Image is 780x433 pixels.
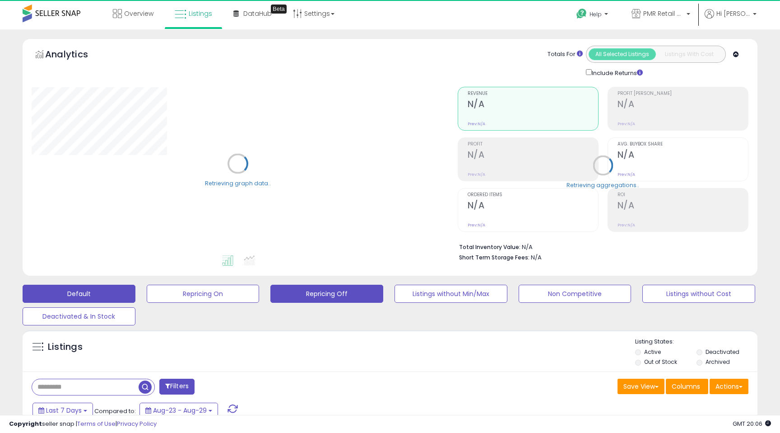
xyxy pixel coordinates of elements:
span: PMR Retail USA LLC [643,9,684,18]
a: Terms of Use [77,419,116,428]
button: Columns [666,379,708,394]
button: Actions [710,379,748,394]
span: DataHub [243,9,272,18]
button: Aug-23 - Aug-29 [139,403,218,418]
span: Aug-23 - Aug-29 [153,406,207,415]
button: Last 7 Days [32,403,93,418]
button: Filters [159,379,195,395]
div: Include Returns [579,67,654,78]
div: Tooltip anchor [271,5,287,14]
span: Last 7 Days [46,406,82,415]
button: Repricing On [147,285,260,303]
span: Columns [672,382,700,391]
span: Hi [PERSON_NAME] [716,9,750,18]
label: Archived [706,358,730,366]
h5: Analytics [45,48,106,63]
div: Retrieving graph data.. [205,179,271,187]
span: Compared to: [94,407,136,415]
span: Listings [189,9,212,18]
a: Privacy Policy [117,419,157,428]
div: Totals For [548,50,583,59]
div: Retrieving aggregations.. [566,181,639,189]
button: Repricing Off [270,285,383,303]
a: Help [569,1,617,29]
button: Listings without Min/Max [395,285,507,303]
span: 2025-09-6 20:06 GMT [733,419,771,428]
button: All Selected Listings [589,48,656,60]
label: Out of Stock [644,358,677,366]
button: Default [23,285,135,303]
strong: Copyright [9,419,42,428]
i: Get Help [576,8,587,19]
a: Hi [PERSON_NAME] [705,9,757,29]
span: Overview [124,9,153,18]
button: Non Competitive [519,285,631,303]
label: Deactivated [706,348,739,356]
button: Listings With Cost [655,48,723,60]
button: Listings without Cost [642,285,755,303]
p: Listing States: [635,338,757,346]
button: Save View [617,379,664,394]
button: Deactivated & In Stock [23,307,135,325]
h5: Listings [48,341,83,353]
label: Active [644,348,661,356]
span: Help [590,10,602,18]
div: seller snap | | [9,420,157,428]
